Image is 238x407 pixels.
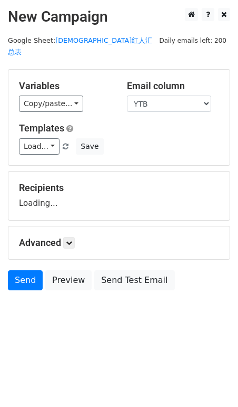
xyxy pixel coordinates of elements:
[8,36,152,56] small: Google Sheet:
[76,138,103,155] button: Save
[155,36,230,44] a: Daily emails left: 200
[19,182,219,194] h5: Recipients
[19,237,219,249] h5: Advanced
[8,36,152,56] a: [DEMOGRAPHIC_DATA]红人汇总表
[8,8,230,26] h2: New Campaign
[19,182,219,210] div: Loading...
[94,270,174,290] a: Send Test Email
[127,80,219,92] h5: Email column
[155,35,230,46] span: Daily emails left: 200
[45,270,92,290] a: Preview
[19,122,64,134] a: Templates
[8,270,43,290] a: Send
[19,80,111,92] h5: Variables
[19,96,83,112] a: Copy/paste...
[19,138,60,155] a: Load...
